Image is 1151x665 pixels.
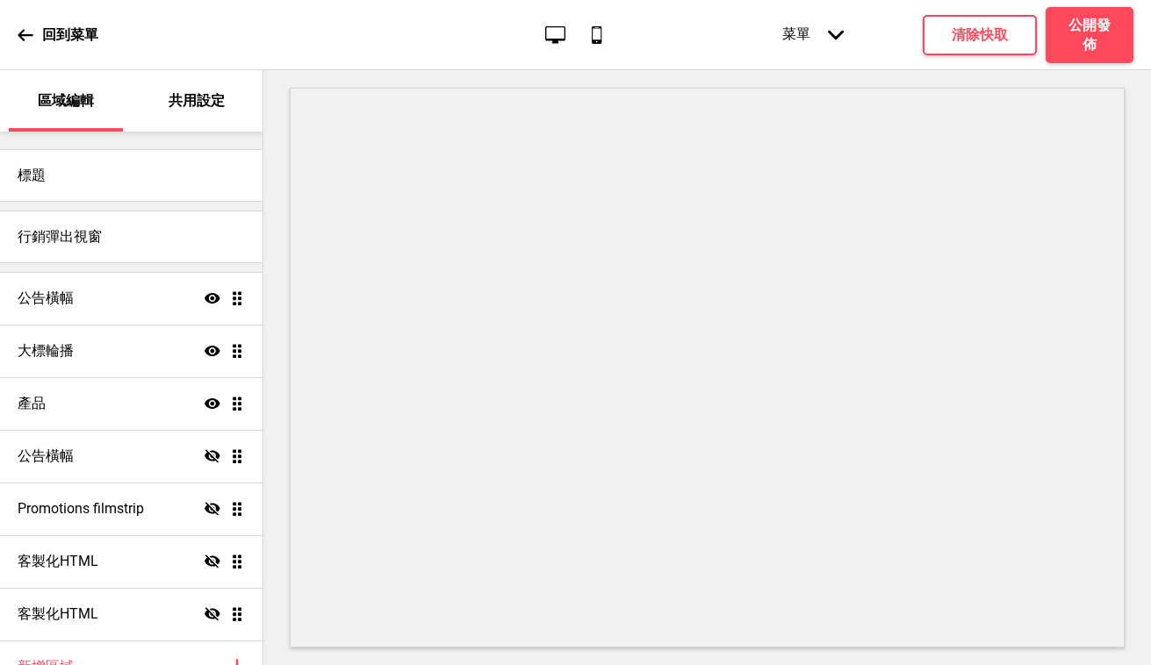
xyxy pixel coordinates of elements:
[952,25,1008,45] h4: 清除快取
[18,604,98,624] h4: 客製化HTML
[923,15,1037,55] button: 清除快取
[18,394,46,413] h4: 產品
[18,227,102,247] h4: 行銷彈出視窗
[18,499,144,518] h4: Promotions filmstrip
[18,447,74,466] h4: 公告橫幅
[18,11,98,59] a: 回到菜單
[18,166,46,185] h4: 標題
[765,8,861,61] div: 菜單
[18,289,74,308] h4: 公告橫幅
[1063,16,1116,54] h4: 公開發佈
[18,341,74,361] h4: 大標輪播
[1046,7,1133,63] button: 公開發佈
[38,91,94,111] p: 區域編輯
[169,91,225,111] p: 共用設定
[42,25,98,45] p: 回到菜單
[18,552,98,571] h4: 客製化HTML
